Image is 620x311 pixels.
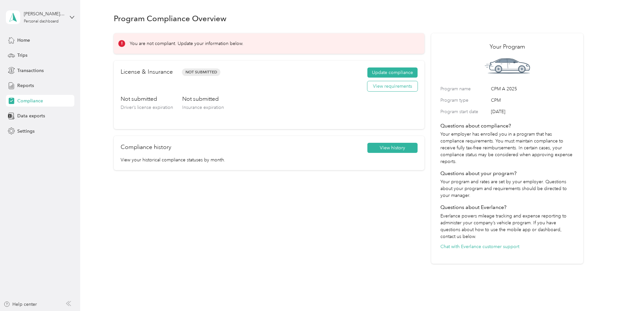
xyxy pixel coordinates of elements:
label: Program type [440,97,489,104]
button: Help center [4,301,37,308]
span: Reports [17,82,34,89]
span: Insurance expiration [182,105,224,110]
h2: Compliance history [121,143,171,152]
span: Transactions [17,67,44,74]
span: Home [17,37,30,44]
span: Trips [17,52,27,59]
p: You are not compliant. Update your information below. [130,40,244,47]
p: Everlance powers mileage tracking and expense reporting to administer your company’s vehicle prog... [440,213,574,240]
span: Data exports [17,112,45,119]
button: View history [367,143,418,153]
h2: License & Insurance [121,67,173,76]
iframe: Everlance-gr Chat Button Frame [583,274,620,311]
h4: Questions about compliance? [440,122,574,130]
div: [PERSON_NAME][EMAIL_ADDRESS][PERSON_NAME][DOMAIN_NAME] [24,10,65,17]
button: Update compliance [367,67,418,78]
button: View requirements [367,81,418,92]
span: [DATE] [491,108,574,115]
span: Settings [17,128,35,135]
p: View your historical compliance statuses by month. [121,156,418,163]
button: Chat with Everlance customer support [440,243,519,250]
p: Your program and rates are set by your employer. Questions about your program and requirements sh... [440,178,574,199]
span: Driver’s license expiration [121,105,173,110]
h4: Questions about your program? [440,170,574,177]
h1: Program Compliance Overview [114,15,227,22]
h4: Questions about Everlance? [440,203,574,211]
label: Program name [440,85,489,92]
h3: Not submitted [182,95,224,103]
h2: Your Program [440,42,574,51]
p: Your employer has enrolled you in a program that has compliance requirements. You must maintain c... [440,131,574,165]
span: CPM A 2025 [491,85,574,92]
label: Program start date [440,108,489,115]
span: CPM [491,97,574,104]
span: Not Submitted [182,68,220,76]
div: Personal dashboard [24,20,59,23]
h3: Not submitted [121,95,173,103]
span: Compliance [17,97,43,104]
